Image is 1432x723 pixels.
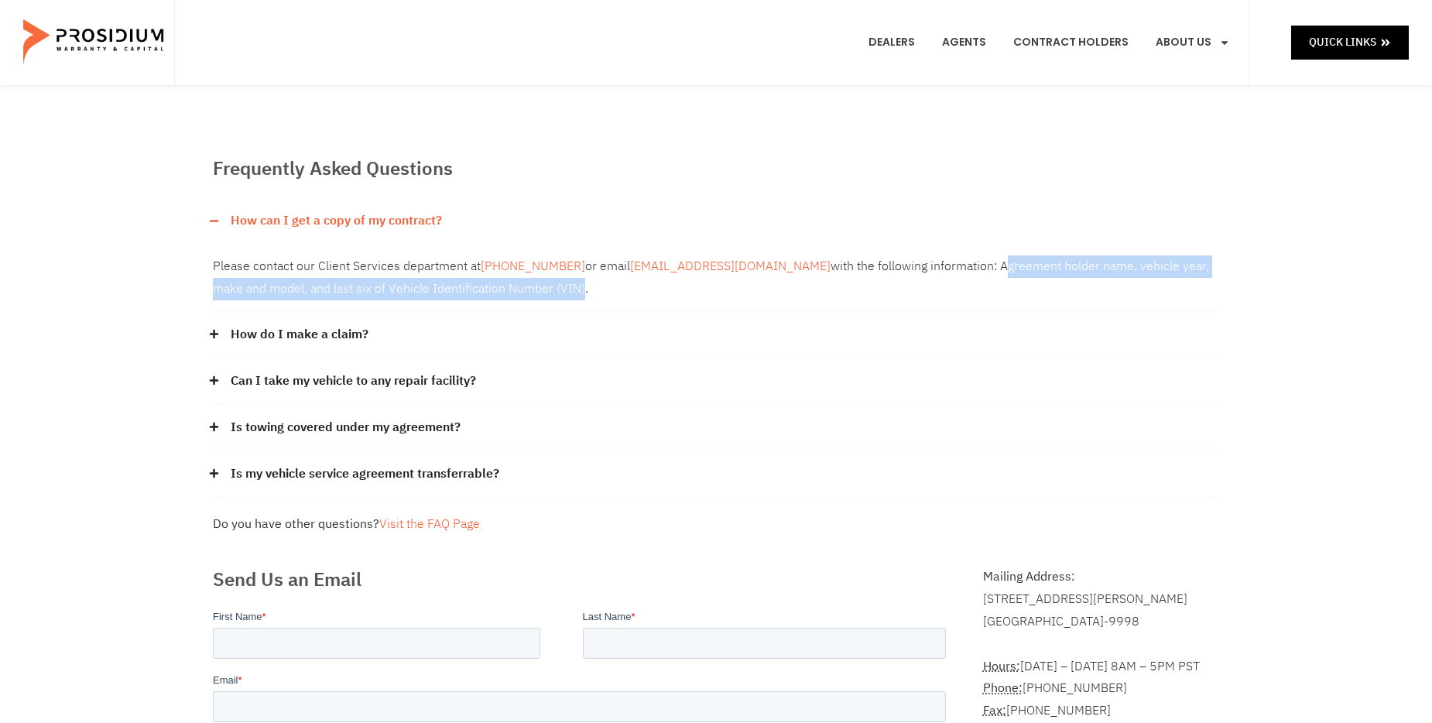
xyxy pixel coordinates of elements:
[930,14,998,71] a: Agents
[630,257,831,276] a: [EMAIL_ADDRESS][DOMAIN_NAME]
[370,2,419,13] span: Last Name
[213,198,1219,244] div: How can I get a copy of my contract?
[231,324,368,346] a: How do I make a claim?
[983,701,1006,720] abbr: Fax
[213,405,1219,451] div: Is towing covered under my agreement?
[231,416,461,439] a: Is towing covered under my agreement?
[231,210,442,232] a: How can I get a copy of my contract?
[213,513,1219,536] div: Do you have other questions?
[213,155,1219,183] h2: Frequently Asked Questions
[213,244,1219,313] div: How can I get a copy of my contract?
[983,679,1023,697] abbr: Phone Number
[983,567,1075,586] b: Mailing Address:
[983,611,1219,633] div: [GEOGRAPHIC_DATA]-9998
[983,679,1023,697] strong: Phone:
[481,257,585,276] a: [PHONE_NUMBER]
[983,657,1020,676] abbr: Hours
[1144,14,1242,71] a: About Us
[1309,33,1376,52] span: Quick Links
[213,358,1219,405] div: Can I take my vehicle to any repair facility?
[857,14,1242,71] nav: Menu
[213,312,1219,358] div: How do I make a claim?
[1002,14,1140,71] a: Contract Holders
[1291,26,1409,59] a: Quick Links
[213,451,1219,498] div: Is my vehicle service agreement transferrable?
[983,657,1020,676] strong: Hours:
[983,701,1006,720] strong: Fax:
[857,14,927,71] a: Dealers
[213,566,952,594] h2: Send Us an Email
[231,463,499,485] a: Is my vehicle service agreement transferrable?
[231,370,476,392] a: Can I take my vehicle to any repair facility?
[983,588,1219,611] div: [STREET_ADDRESS][PERSON_NAME]
[379,515,480,533] a: Visit the FAQ Page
